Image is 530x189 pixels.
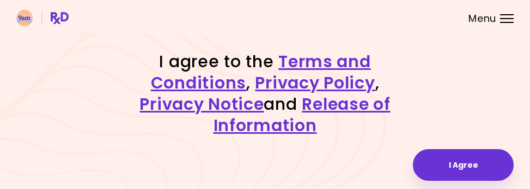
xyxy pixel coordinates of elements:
span: Menu [468,14,496,23]
img: RxDiet [16,10,69,26]
h1: I agree to the , , and [124,51,407,136]
a: Terms and Conditions [151,50,371,94]
a: Privacy Policy [255,71,375,94]
a: Privacy Notice [139,92,264,116]
button: I Agree [413,149,514,181]
a: Release of Information [214,92,391,137]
